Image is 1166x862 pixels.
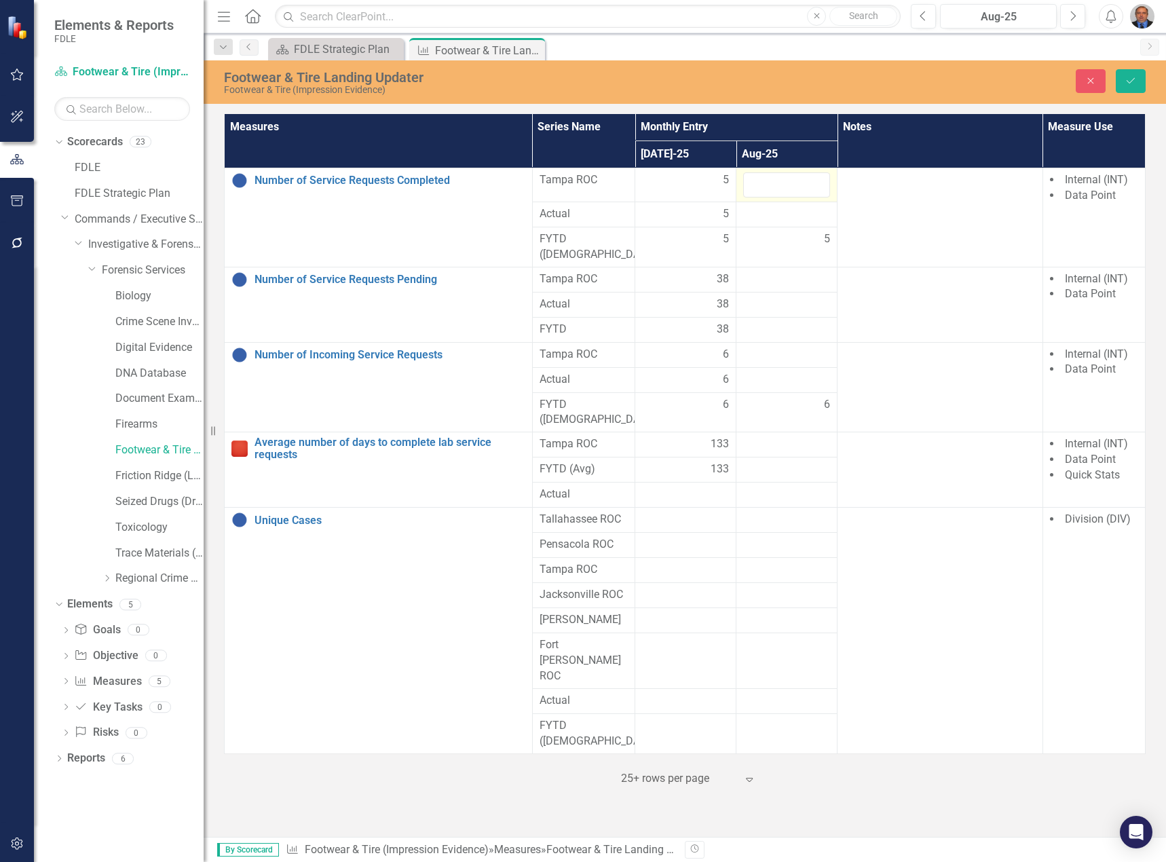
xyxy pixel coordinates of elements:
div: 0 [128,624,149,636]
span: Actual [540,487,628,502]
span: Tampa ROC [540,347,628,362]
span: Quick Stats [1065,468,1120,481]
span: 5 [723,206,729,222]
span: 5 [723,172,729,188]
span: Fort [PERSON_NAME] ROC [540,637,628,684]
div: 23 [130,136,151,148]
a: Seized Drugs (Drug Chemistry) [115,494,204,510]
a: Firearms [115,417,204,432]
span: 133 [711,462,729,477]
img: Informational Data [231,271,248,288]
span: Tallahassee ROC [540,512,628,527]
span: Search [849,10,878,21]
span: Data Point [1065,453,1116,466]
span: FYTD ([DEMOGRAPHIC_DATA]) [540,718,628,749]
a: Reports [67,751,105,766]
span: Data Point [1065,189,1116,202]
div: Footwear & Tire Landing Updater [435,42,542,59]
span: Actual [540,297,628,312]
span: 5 [723,231,729,247]
span: Internal (INT) [1065,272,1128,285]
a: Toxicology [115,520,204,536]
span: [PERSON_NAME] [540,612,628,628]
a: Number of Service Requests Pending [255,274,525,286]
div: FDLE Strategic Plan [294,41,400,58]
div: Footwear & Tire Landing Updater [546,843,704,856]
a: Scorecards [67,134,123,150]
span: Actual [540,693,628,709]
span: Division (DIV) [1065,512,1131,525]
a: Digital Evidence [115,340,204,356]
span: Elements & Reports [54,17,174,33]
span: Tampa ROC [540,172,628,188]
span: Jacksonville ROC [540,587,628,603]
a: Footwear & Tire (Impression Evidence) [305,843,489,856]
a: Investigative & Forensic Services Command [88,237,204,252]
a: Objective [74,648,138,664]
img: Reviewing for Improvement [231,441,248,457]
a: Key Tasks [74,700,142,715]
span: Data Point [1065,287,1116,300]
a: Footwear & Tire (Impression Evidence) [115,443,204,458]
span: 6 [723,347,729,362]
span: Actual [540,372,628,388]
small: FDLE [54,33,174,44]
a: Number of Service Requests Completed [255,174,525,187]
a: Average number of days to complete lab service requests [255,436,525,460]
span: 6 [723,372,729,388]
span: FYTD ([DEMOGRAPHIC_DATA]) [540,397,628,428]
span: By Scorecard [217,843,279,857]
span: Pensacola ROC [540,537,628,552]
a: DNA Database [115,366,204,381]
span: FYTD (Avg) [540,462,628,477]
div: 0 [126,727,147,738]
a: Measures [74,674,141,690]
span: Tampa ROC [540,562,628,578]
span: Internal (INT) [1065,173,1128,186]
a: FDLE Strategic Plan [271,41,400,58]
img: Chris Hendry [1130,4,1154,29]
a: Document Examination (Questioned Documents) [115,391,204,407]
a: Number of Incoming Service Requests [255,349,525,361]
a: Friction Ridge (Latent Prints) [115,468,204,484]
button: Aug-25 [940,4,1057,29]
span: 38 [717,271,729,287]
span: Internal (INT) [1065,437,1128,450]
a: FDLE [75,160,204,176]
span: FYTD ([DEMOGRAPHIC_DATA]) [540,231,628,263]
a: Biology [115,288,204,304]
div: 0 [145,650,167,662]
a: FDLE Strategic Plan [75,186,204,202]
span: Tampa ROC [540,436,628,452]
a: Footwear & Tire (Impression Evidence) [54,64,190,80]
span: 38 [717,297,729,312]
a: Commands / Executive Support Branch [75,212,204,227]
a: Unique Cases [255,514,525,527]
div: Open Intercom Messenger [1120,816,1152,848]
a: Crime Scene Investigation [115,314,204,330]
input: Search Below... [54,97,190,121]
div: Footwear & Tire Landing Updater [224,70,738,85]
div: 0 [149,701,171,713]
span: FYTD [540,322,628,337]
a: Regional Crime Labs [115,571,204,586]
img: Informational Data [231,172,248,189]
a: Trace Materials (Trace Evidence) [115,546,204,561]
div: 6 [112,753,134,764]
a: Risks [74,725,118,741]
div: 5 [119,599,141,610]
div: » » [286,842,675,858]
img: ClearPoint Strategy [7,16,31,39]
a: Elements [67,597,113,612]
a: Forensic Services [102,263,204,278]
div: Aug-25 [945,9,1052,25]
a: Goals [74,622,120,638]
img: Informational Data [231,512,248,528]
input: Search ClearPoint... [275,5,901,29]
span: 38 [717,322,729,337]
img: Informational Data [231,347,248,363]
span: 5 [824,231,830,247]
div: Footwear & Tire (Impression Evidence) [224,85,738,95]
div: 5 [149,675,170,687]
